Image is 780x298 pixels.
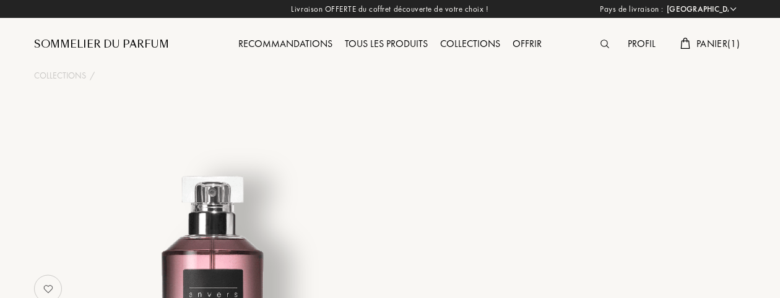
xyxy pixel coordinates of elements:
a: Offrir [506,37,548,50]
a: Collections [434,37,506,50]
div: Profil [622,36,662,53]
a: Profil [622,37,662,50]
span: Panier ( 1 ) [696,37,740,50]
a: Sommelier du Parfum [34,37,169,52]
a: Tous les produits [339,37,434,50]
span: Pays de livraison : [600,3,664,15]
div: Offrir [506,36,548,53]
a: Recommandations [232,37,339,50]
div: Tous les produits [339,36,434,53]
div: Recommandations [232,36,339,53]
img: cart.svg [680,38,690,49]
img: search_icn.svg [600,40,609,48]
div: Collections [434,36,506,53]
a: Collections [34,69,86,82]
div: / [90,69,95,82]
